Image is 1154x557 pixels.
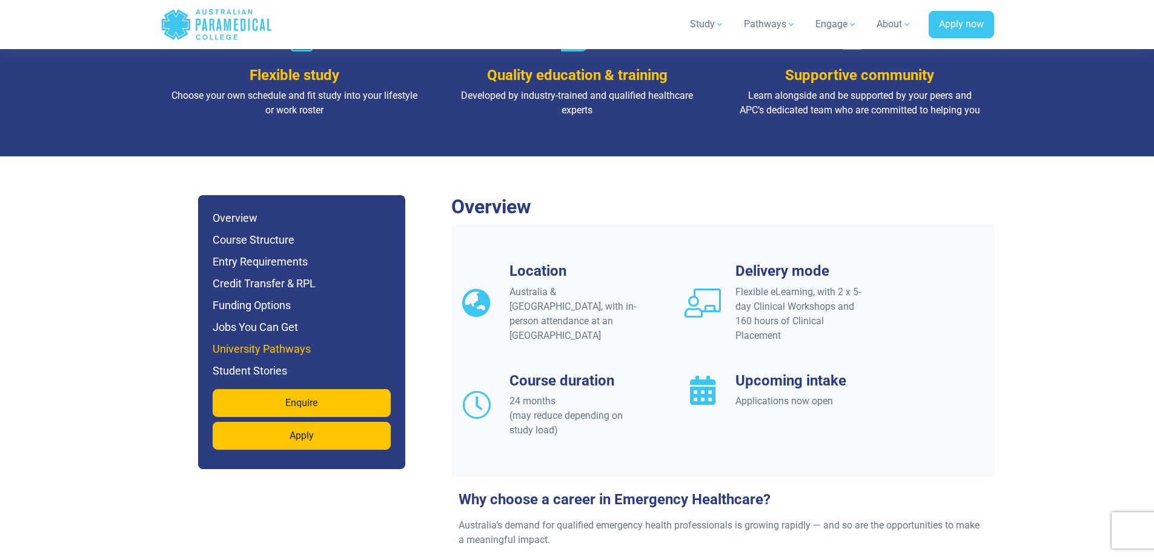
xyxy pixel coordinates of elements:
div: Applications now open [735,394,867,409]
h3: Quality education & training [453,67,701,84]
a: About [869,7,919,41]
a: Apply [213,422,391,450]
h3: Delivery mode [735,262,867,280]
p: Australia’s demand for qualified emergency health professionals is growing rapidly — and so are t... [459,518,987,547]
h3: Location [509,262,641,280]
h6: University Pathways [213,341,391,358]
h3: Upcoming intake [735,372,867,390]
h3: Why choose a career in Emergency Healthcare? [451,491,994,509]
div: Flexible eLearning, with 2 x 5-day Clinical Workshops and 160 hours of Clinical Placement [735,285,867,343]
a: Apply now [929,11,994,39]
h6: Funding Options [213,297,391,314]
h6: Overview [213,210,391,227]
h3: Supportive community [735,67,984,84]
p: Learn alongside and be supported by your peers and APC’s dedicated team who are committed to help... [735,88,984,118]
a: Study [683,7,732,41]
a: Engage [808,7,864,41]
p: Developed by industry-trained and qualified healthcare experts [453,88,701,118]
h3: Course duration [509,372,641,390]
h6: Credit Transfer & RPL [213,275,391,292]
h2: Overview [451,195,994,218]
a: Australian Paramedical College [161,5,273,44]
h6: Entry Requirements [213,253,391,270]
a: Enquire [213,389,391,417]
h3: Flexible study [170,67,419,84]
h6: Student Stories [213,362,391,379]
div: Australia & [GEOGRAPHIC_DATA], with in-person attendance at an [GEOGRAPHIC_DATA] [509,285,641,343]
p: Choose your own schedule and fit study into your lifestyle or work roster [170,88,419,118]
h6: Jobs You Can Get [213,319,391,336]
h6: Course Structure [213,232,391,248]
div: 24 months (may reduce depending on study load) [509,394,641,438]
a: Pathways [737,7,803,41]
